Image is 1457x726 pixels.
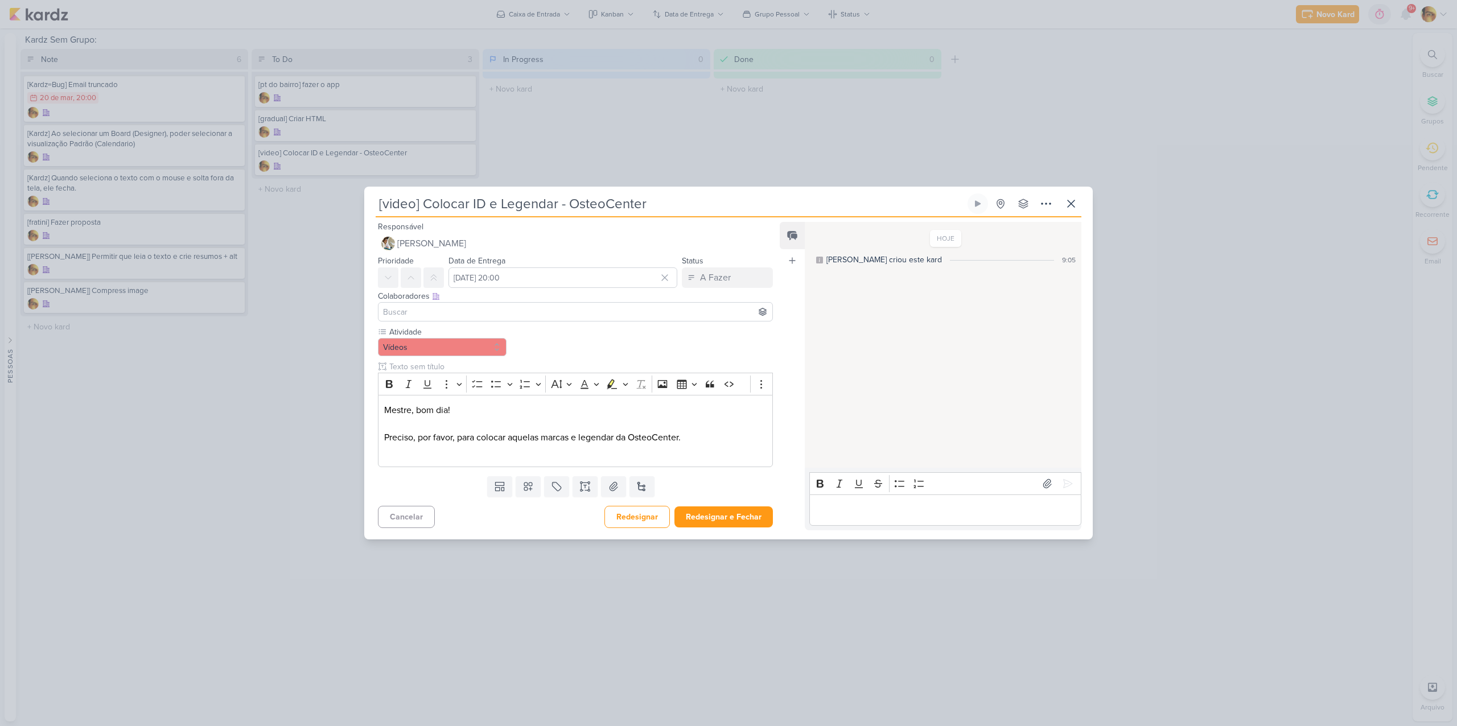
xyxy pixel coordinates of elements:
div: Colaboradores [378,290,773,302]
label: Atividade [388,326,507,338]
div: Editor toolbar [809,472,1081,494]
button: Cancelar [378,506,435,528]
label: Prioridade [378,256,414,266]
div: Editor editing area: main [809,494,1081,526]
div: Editor toolbar [378,373,773,395]
button: A Fazer [682,267,773,288]
div: 9:05 [1062,255,1076,265]
button: Vídeos [378,338,507,356]
div: A Fazer [700,271,731,284]
input: Kard Sem Título [376,193,965,214]
input: Texto sem título [387,361,773,373]
div: Ligar relógio [973,199,982,208]
input: Select a date [448,267,677,288]
label: Data de Entrega [448,256,505,266]
p: Preciso, por favor, para colocar aquelas marcas e legendar da OsteoCenter. [384,431,767,444]
label: Status [682,256,703,266]
img: Raphael Simas [381,237,395,250]
button: [PERSON_NAME] [378,233,773,254]
button: Redesignar e Fechar [674,506,773,527]
label: Responsável [378,222,423,232]
span: [PERSON_NAME] [397,237,466,250]
input: Buscar [381,305,770,319]
p: Mestre, bom dia! [384,403,767,417]
button: Redesignar [604,506,670,528]
div: Editor editing area: main [378,395,773,467]
div: [PERSON_NAME] criou este kard [826,254,942,266]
